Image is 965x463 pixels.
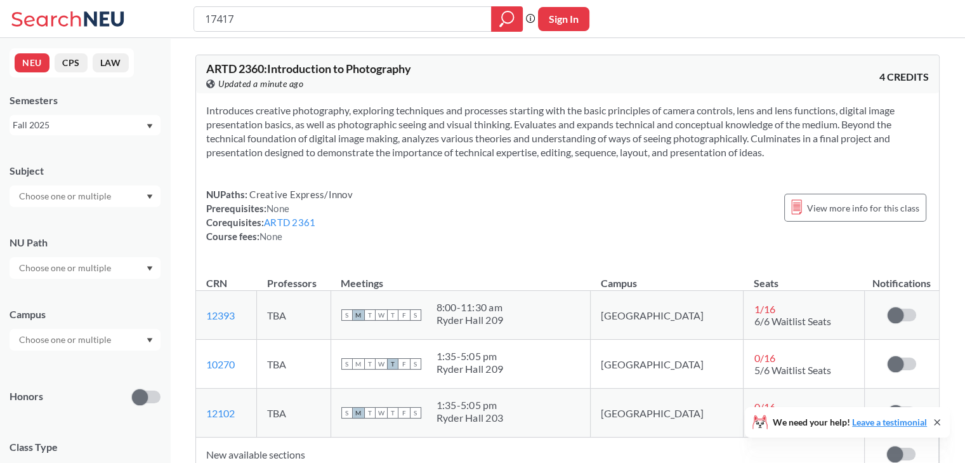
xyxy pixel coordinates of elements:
span: T [364,358,376,370]
div: NU Path [10,236,161,250]
span: T [387,309,398,321]
span: S [410,309,421,321]
div: Campus [10,307,161,321]
span: T [364,407,376,419]
div: NUPaths: Prerequisites: Corequisites: Course fees: [206,187,353,243]
div: 8:00 - 11:30 am [437,301,504,314]
div: Ryder Hall 209 [437,363,504,375]
span: F [398,309,410,321]
td: TBA [257,389,331,438]
td: [GEOGRAPHIC_DATA] [591,389,744,438]
div: 1:35 - 5:05 pm [437,350,504,363]
td: [GEOGRAPHIC_DATA] [591,340,744,389]
input: Choose one or multiple [13,260,119,276]
span: 4 CREDITS [879,70,929,84]
p: Honors [10,389,43,404]
div: Ryder Hall 203 [437,412,504,424]
span: 5/6 Waitlist Seats [754,364,830,376]
a: 10270 [206,358,235,370]
input: Choose one or multiple [13,332,119,347]
th: Seats [744,264,865,291]
td: TBA [257,291,331,340]
button: CPS [55,53,88,72]
a: ARTD 2361 [264,217,315,228]
a: Leave a testimonial [852,417,927,427]
span: W [376,407,387,419]
span: None [259,231,282,242]
a: 12102 [206,407,235,419]
div: Dropdown arrow [10,257,161,279]
input: Choose one or multiple [13,189,119,204]
input: Class, professor, course number, "phrase" [204,8,482,30]
span: We need your help! [773,418,927,427]
span: F [398,358,410,370]
span: T [387,407,398,419]
div: Semesters [10,93,161,107]
span: 0 / 16 [754,352,775,364]
div: Fall 2025Dropdown arrow [10,115,161,135]
th: Campus [591,264,744,291]
span: Creative Express/Innov [247,189,353,200]
div: Dropdown arrow [10,185,161,207]
span: View more info for this class [807,200,919,216]
span: Class Type [10,440,161,454]
a: 12393 [206,309,235,321]
span: S [341,358,353,370]
div: Fall 2025 [13,118,145,132]
svg: magnifying glass [499,10,515,28]
span: 6/6 Waitlist Seats [754,315,830,327]
div: magnifying glass [491,6,523,32]
td: [GEOGRAPHIC_DATA] [591,291,744,340]
span: None [266,203,289,214]
button: Sign In [538,7,589,31]
div: Ryder Hall 209 [437,314,504,326]
svg: Dropdown arrow [147,194,153,199]
span: S [410,358,421,370]
th: Notifications [864,264,938,291]
button: LAW [93,53,129,72]
span: W [376,309,387,321]
svg: Dropdown arrow [147,124,153,129]
span: M [353,309,364,321]
span: T [364,309,376,321]
div: CRN [206,276,227,290]
span: 0 / 16 [754,401,775,413]
svg: Dropdown arrow [147,338,153,343]
span: T [387,358,398,370]
svg: Dropdown arrow [147,266,153,271]
td: TBA [257,340,331,389]
span: W [376,358,387,370]
span: M [353,358,364,370]
span: M [353,407,364,419]
span: 1 / 16 [754,303,775,315]
span: F [398,407,410,419]
th: Meetings [331,264,591,291]
span: S [341,309,353,321]
span: ARTD 2360 : Introduction to Photography [206,62,411,76]
button: NEU [15,53,49,72]
div: Dropdown arrow [10,329,161,351]
div: 1:35 - 5:05 pm [437,399,504,412]
span: S [410,407,421,419]
section: Introduces creative photography, exploring techniques and processes starting with the basic princ... [206,104,929,159]
span: S [341,407,353,419]
th: Professors [257,264,331,291]
div: Subject [10,164,161,178]
span: Updated a minute ago [218,77,303,91]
